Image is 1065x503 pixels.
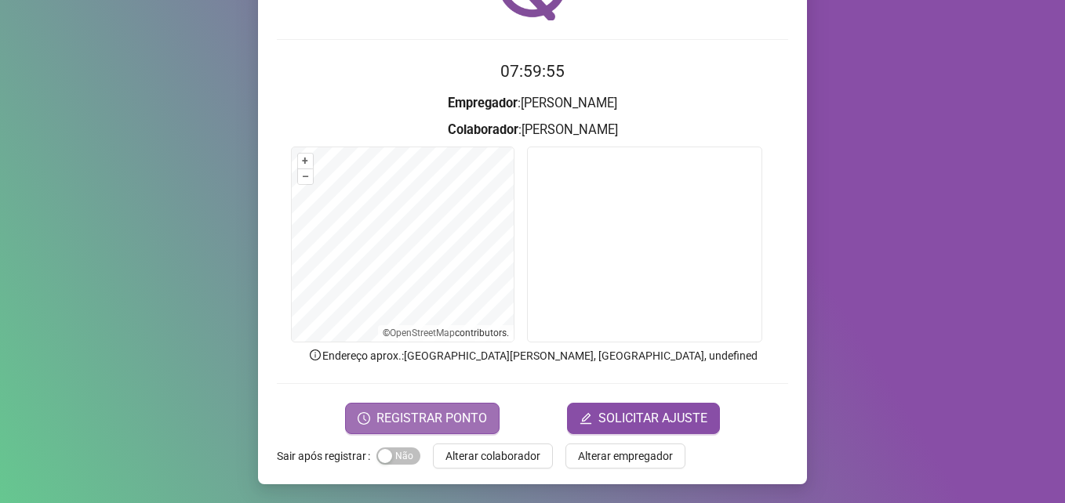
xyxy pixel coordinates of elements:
[390,327,455,338] a: OpenStreetMap
[277,120,788,140] h3: : [PERSON_NAME]
[277,347,788,364] p: Endereço aprox. : [GEOGRAPHIC_DATA][PERSON_NAME], [GEOGRAPHIC_DATA], undefined
[565,443,685,469] button: Alterar empregador
[383,327,509,338] li: © contributors.
[578,447,673,465] span: Alterar empregador
[598,409,707,428] span: SOLICITAR AJUSTE
[358,412,370,425] span: clock-circle
[308,348,322,362] span: info-circle
[298,154,313,168] button: +
[448,122,518,137] strong: Colaborador
[567,403,720,434] button: editSOLICITAR AJUSTE
[277,443,376,469] label: Sair após registrar
[445,447,540,465] span: Alterar colaborador
[298,169,313,184] button: –
[345,403,500,434] button: REGISTRAR PONTO
[376,409,487,428] span: REGISTRAR PONTO
[277,93,788,114] h3: : [PERSON_NAME]
[500,62,565,81] time: 07:59:55
[448,96,518,110] strong: Empregador
[580,412,592,425] span: edit
[433,443,553,469] button: Alterar colaborador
